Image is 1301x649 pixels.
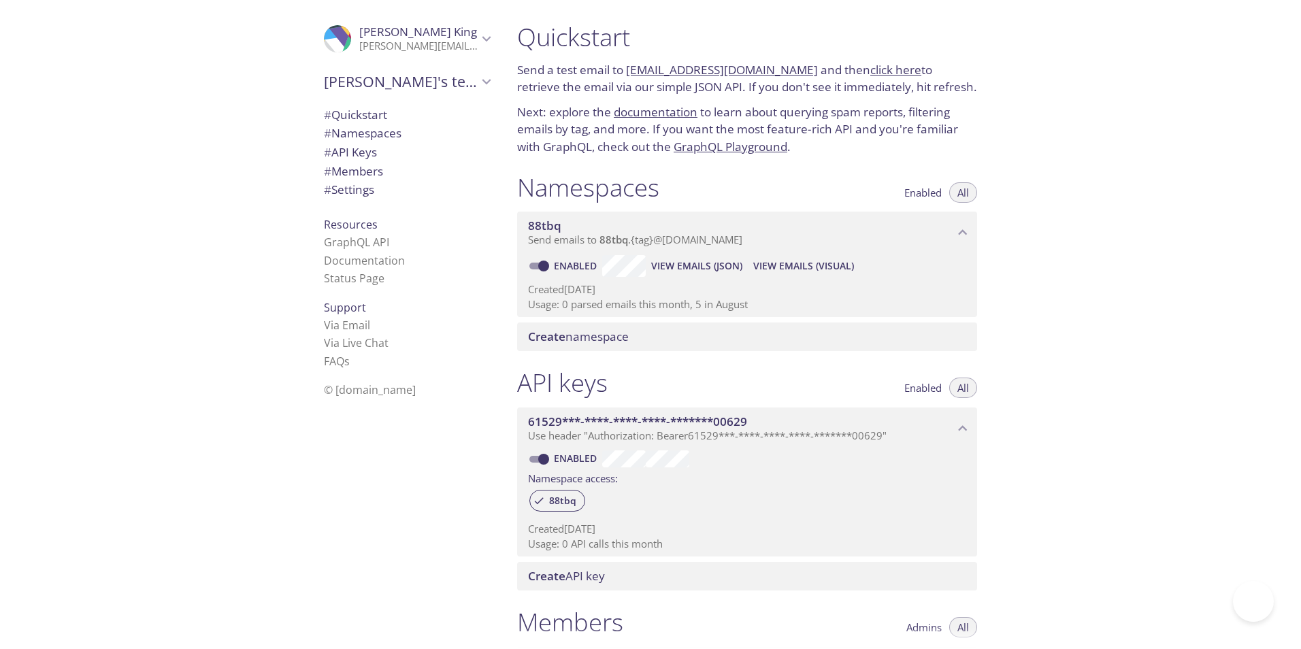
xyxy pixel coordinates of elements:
[324,217,378,232] span: Resources
[528,297,966,312] p: Usage: 0 parsed emails this month, 5 in August
[517,322,977,351] div: Create namespace
[324,354,350,369] a: FAQ
[517,562,977,590] div: Create API Key
[324,144,377,160] span: API Keys
[528,522,966,536] p: Created [DATE]
[528,467,618,487] label: Namespace access:
[528,329,565,344] span: Create
[324,335,389,350] a: Via Live Chat
[324,125,401,141] span: Namespaces
[313,16,501,61] div: Josh King
[896,378,950,398] button: Enabled
[517,212,977,254] div: 88tbq namespace
[898,617,950,637] button: Admins
[324,107,387,122] span: Quickstart
[753,258,854,274] span: View Emails (Visual)
[313,180,501,199] div: Team Settings
[528,218,561,233] span: 88tbq
[528,568,605,584] span: API key
[324,182,331,197] span: #
[528,329,629,344] span: namespace
[896,182,950,203] button: Enabled
[324,300,366,315] span: Support
[313,143,501,162] div: API Keys
[517,607,623,637] h1: Members
[324,163,383,179] span: Members
[646,255,748,277] button: View Emails (JSON)
[324,182,374,197] span: Settings
[651,258,742,274] span: View Emails (JSON)
[313,105,501,124] div: Quickstart
[1233,581,1274,622] iframe: Help Scout Beacon - Open
[674,139,787,154] a: GraphQL Playground
[324,125,331,141] span: #
[324,72,478,91] span: [PERSON_NAME]'s team
[748,255,859,277] button: View Emails (Visual)
[313,64,501,99] div: Josh's team
[870,62,921,78] a: click here
[599,233,628,246] span: 88tbq
[313,162,501,181] div: Members
[529,490,585,512] div: 88tbq
[359,39,478,53] p: [PERSON_NAME][EMAIL_ADDRESS][PERSON_NAME][DOMAIN_NAME]
[528,282,966,297] p: Created [DATE]
[324,107,331,122] span: #
[324,235,389,250] a: GraphQL API
[517,22,977,52] h1: Quickstart
[541,495,584,507] span: 88tbq
[528,568,565,584] span: Create
[324,253,405,268] a: Documentation
[949,182,977,203] button: All
[344,354,350,369] span: s
[324,382,416,397] span: © [DOMAIN_NAME]
[528,233,742,246] span: Send emails to . {tag} @[DOMAIN_NAME]
[552,452,602,465] a: Enabled
[324,318,370,333] a: Via Email
[517,103,977,156] p: Next: explore the to learn about querying spam reports, filtering emails by tag, and more. If you...
[324,144,331,160] span: #
[614,104,697,120] a: documentation
[949,378,977,398] button: All
[359,24,477,39] span: [PERSON_NAME] King
[324,163,331,179] span: #
[517,61,977,96] p: Send a test email to and then to retrieve the email via our simple JSON API. If you don't see it ...
[517,172,659,203] h1: Namespaces
[517,367,608,398] h1: API keys
[324,271,384,286] a: Status Page
[313,124,501,143] div: Namespaces
[552,259,602,272] a: Enabled
[528,537,966,551] p: Usage: 0 API calls this month
[626,62,818,78] a: [EMAIL_ADDRESS][DOMAIN_NAME]
[949,617,977,637] button: All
